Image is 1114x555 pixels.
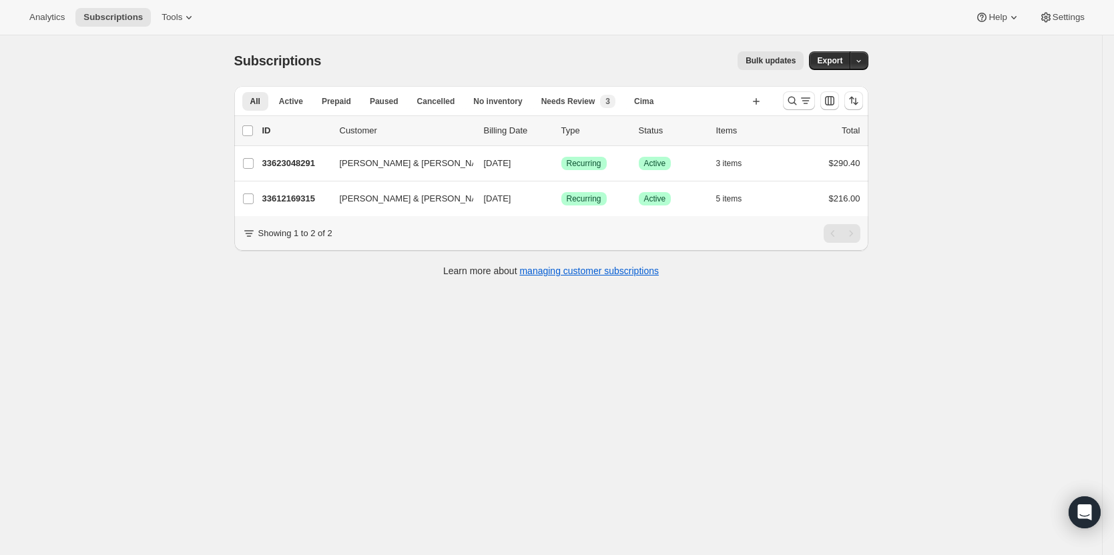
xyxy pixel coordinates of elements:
span: Settings [1053,12,1085,23]
span: Help [989,12,1007,23]
p: Showing 1 to 2 of 2 [258,227,332,240]
span: Cancelled [417,96,455,107]
span: $290.40 [829,158,860,168]
span: Subscriptions [234,53,322,68]
p: Status [639,124,706,137]
p: ID [262,124,329,137]
div: Items [716,124,783,137]
button: Create new view [746,92,767,111]
span: No inventory [473,96,522,107]
button: Tools [154,8,204,27]
span: Active [644,193,666,204]
span: Recurring [567,158,601,169]
button: Bulk updates [738,51,804,70]
p: Total [842,124,860,137]
div: Type [561,124,628,137]
span: Active [279,96,303,107]
button: Sort the results [844,91,863,110]
p: Learn more about [443,264,659,277]
button: Settings [1031,8,1093,27]
span: Subscriptions [83,12,143,23]
button: Help [967,8,1028,27]
div: Open Intercom Messenger [1069,496,1101,528]
span: $216.00 [829,193,860,203]
span: [DATE] [484,158,511,168]
p: Billing Date [484,124,551,137]
span: 3 [605,96,610,107]
span: Needs Review [541,96,595,107]
div: 33612169315[PERSON_NAME] & [PERSON_NAME]/[PERSON_NAME][DATE]SuccessRecurringSuccessActive5 items$... [262,189,860,208]
span: [PERSON_NAME] & [PERSON_NAME]/[PERSON_NAME] [340,192,567,205]
button: [PERSON_NAME] & [PERSON_NAME] [332,153,465,174]
span: [DATE] [484,193,511,203]
button: [PERSON_NAME] & [PERSON_NAME]/[PERSON_NAME] [332,188,465,209]
button: 5 items [716,189,757,208]
span: 3 items [716,158,742,169]
button: Export [809,51,850,70]
span: [PERSON_NAME] & [PERSON_NAME] [340,157,493,170]
span: Cima [634,96,653,107]
div: 33623048291[PERSON_NAME] & [PERSON_NAME][DATE]SuccessRecurringSuccessActive3 items$290.40 [262,154,860,173]
span: Recurring [567,193,601,204]
span: Export [817,55,842,66]
nav: Pagination [824,224,860,243]
button: Subscriptions [75,8,151,27]
span: Bulk updates [746,55,796,66]
span: Tools [162,12,182,23]
span: Prepaid [322,96,351,107]
button: 3 items [716,154,757,173]
p: 33623048291 [262,157,329,170]
button: Customize table column order and visibility [820,91,839,110]
span: Active [644,158,666,169]
span: 5 items [716,193,742,204]
p: Customer [340,124,473,137]
a: managing customer subscriptions [519,265,659,276]
span: All [250,96,260,107]
button: Analytics [21,8,73,27]
button: Search and filter results [783,91,815,110]
span: Paused [370,96,398,107]
span: Analytics [29,12,65,23]
div: IDCustomerBilling DateTypeStatusItemsTotal [262,124,860,137]
p: 33612169315 [262,192,329,205]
